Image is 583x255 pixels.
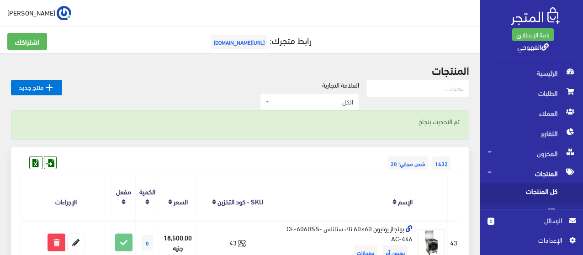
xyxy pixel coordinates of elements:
[512,28,554,41] a: باقة الإنطلاق
[480,183,583,203] a: كل المنتجات
[139,185,155,198] a: الكمية
[502,215,562,225] span: الرسائل
[488,218,494,225] span: 5
[488,163,576,183] span: المنتجات
[21,173,112,221] th: الإجراءات
[488,123,576,143] span: التقارير
[260,93,359,110] span: الكل
[495,235,562,245] span: اﻹعدادات
[488,235,576,250] a: اﻹعدادات
[488,215,576,235] a: 5 الرسائل
[7,5,71,20] a: ... [PERSON_NAME]
[488,83,576,103] span: الطلبات
[211,35,267,49] span: [URL][DOMAIN_NAME]
[488,103,576,123] span: العملاء
[116,185,131,198] a: مفعل
[480,103,583,123] a: العملاء
[271,97,353,106] span: الكل
[209,31,312,48] a: رابط متجرك:[URL][DOMAIN_NAME]
[366,80,469,97] input: بحث...
[511,7,560,25] img: .
[488,63,576,83] span: الرئيسية
[142,235,153,250] span: 0
[322,80,359,90] label: العلامة التجارية
[174,195,188,208] a: السعر
[517,40,549,53] a: القهوجي
[480,203,583,224] a: التصنيفات
[480,123,583,143] a: التقارير
[11,64,469,76] h2: المنتجات
[480,143,583,163] a: المخزون
[488,143,576,163] span: المخزون
[11,193,46,227] iframe: Drift Widget Chat Controller
[480,83,583,103] a: الطلبات
[480,163,583,183] a: المنتجات
[57,6,71,21] img: ...
[11,80,62,95] a: منتج جديد
[7,33,47,50] a: اشتراكك
[398,195,413,208] a: الإسم
[44,82,55,93] i: 
[432,156,450,170] span: 1432
[7,7,55,18] span: [PERSON_NAME]
[480,63,583,83] a: الرئيسية
[217,195,263,208] a: SKU - كود التخزين
[488,183,557,203] span: كل المنتجات
[488,203,557,224] span: التصنيفات
[21,116,460,126] p: تم التحديث بنجاح
[238,240,246,247] svg: Synced with Zoho Books
[388,156,428,170] span: شحن مجاني: 20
